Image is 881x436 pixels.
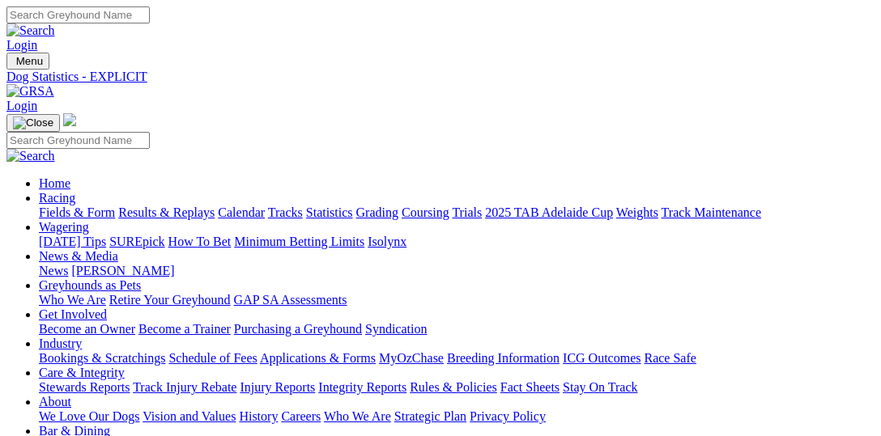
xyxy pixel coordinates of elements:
img: GRSA [6,84,54,99]
a: Syndication [365,322,427,336]
a: Race Safe [644,351,696,365]
input: Search [6,132,150,149]
a: [PERSON_NAME] [71,264,174,277]
a: Grading [356,205,398,219]
a: News [39,264,68,277]
a: Applications & Forms [260,351,376,365]
a: Vision and Values [143,409,236,423]
a: Rules & Policies [410,380,497,394]
a: Wagering [39,220,89,234]
a: Stewards Reports [39,380,130,394]
div: Wagering [39,235,875,249]
a: Home [39,176,70,190]
a: Privacy Policy [470,409,546,423]
a: Become an Owner [39,322,135,336]
button: Toggle navigation [6,53,49,70]
img: Search [6,149,55,163]
a: Industry [39,337,82,350]
a: Track Injury Rebate [133,380,236,394]
a: Get Involved [39,307,107,321]
a: Retire Your Greyhound [109,293,231,307]
a: Weights [616,205,658,219]
img: Search [6,23,55,38]
img: Close [13,116,53,129]
div: Racing [39,205,875,220]
a: 2025 TAB Adelaide Cup [485,205,613,219]
a: Login [6,38,37,52]
a: Become a Trainer [138,322,231,336]
div: Industry [39,351,875,366]
a: Racing [39,191,75,205]
div: About [39,409,875,424]
a: We Love Our Dogs [39,409,139,423]
a: Tracks [268,205,303,219]
a: Fields & Form [39,205,115,219]
a: Stay On Track [563,380,637,394]
a: Bookings & Scratchings [39,351,165,365]
a: Isolynx [368,235,406,248]
a: Who We Are [324,409,391,423]
a: Coursing [402,205,449,219]
span: Menu [16,55,43,67]
a: Careers [281,409,321,423]
a: Calendar [218,205,265,219]
a: Dog Statistics - EXPLICIT [6,70,875,84]
a: [DATE] Tips [39,235,106,248]
a: Purchasing a Greyhound [234,322,362,336]
a: How To Bet [168,235,232,248]
a: ICG Outcomes [563,351,641,365]
input: Search [6,6,150,23]
a: Breeding Information [447,351,560,365]
a: GAP SA Assessments [234,293,347,307]
div: Care & Integrity [39,380,875,395]
a: Care & Integrity [39,366,125,379]
a: SUREpick [109,235,164,248]
a: Track Maintenance [662,205,761,219]
img: logo-grsa-white.png [63,113,76,126]
a: Strategic Plan [394,409,466,423]
button: Toggle navigation [6,114,60,132]
a: Integrity Reports [318,380,406,394]
a: Who We Are [39,293,106,307]
a: Trials [452,205,482,219]
a: Fact Sheets [500,380,560,394]
a: News & Media [39,249,118,263]
a: MyOzChase [379,351,444,365]
a: Injury Reports [240,380,315,394]
div: Greyhounds as Pets [39,293,875,307]
div: News & Media [39,264,875,278]
a: Minimum Betting Limits [234,235,364,248]
a: Statistics [306,205,353,219]
a: History [239,409,278,423]
a: Login [6,99,37,112]
a: Schedule of Fees [168,351,257,365]
a: About [39,395,71,408]
a: Greyhounds as Pets [39,278,141,292]
a: Results & Replays [118,205,215,219]
div: Get Involved [39,322,875,337]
